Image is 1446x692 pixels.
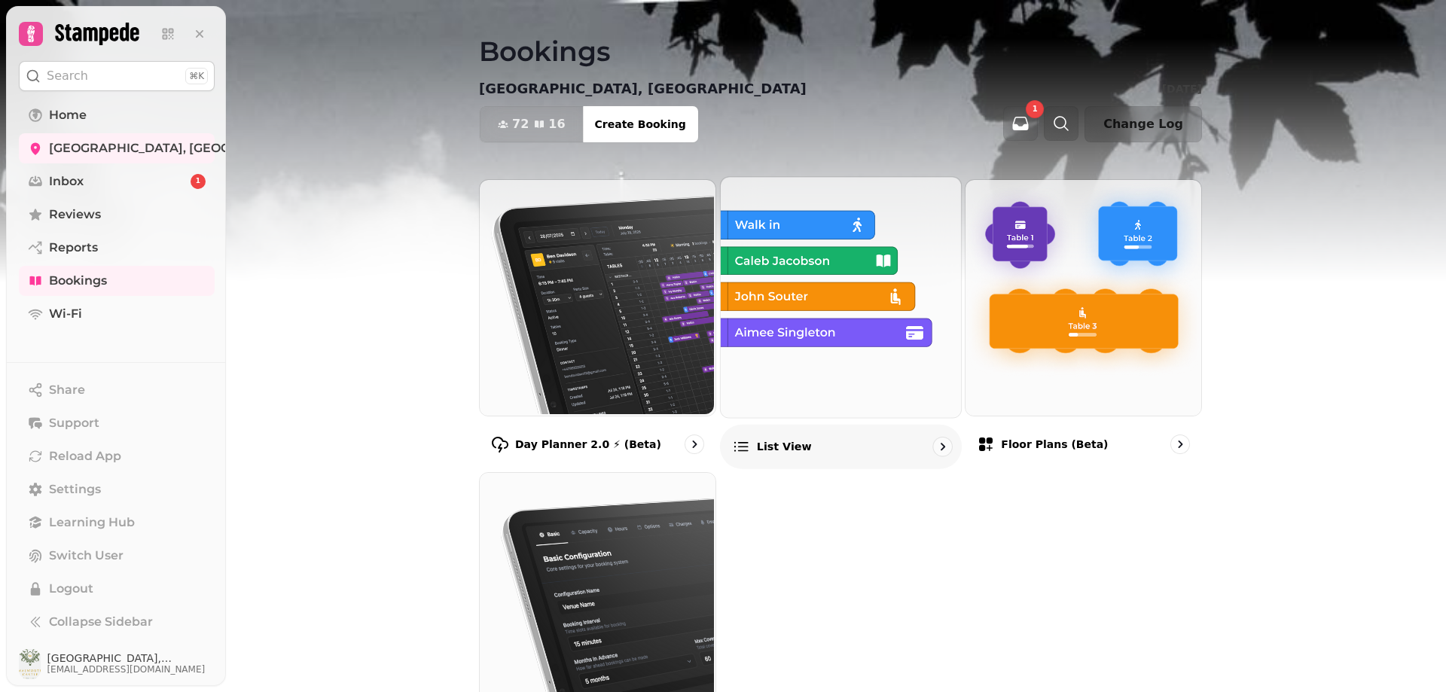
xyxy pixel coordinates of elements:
p: Day Planner 2.0 ⚡ (Beta) [515,437,661,452]
button: Logout [19,574,215,604]
a: Inbox1 [19,166,215,197]
a: [GEOGRAPHIC_DATA], [GEOGRAPHIC_DATA] [19,133,215,163]
p: [DATE] [1162,81,1202,96]
button: 7216 [480,106,584,142]
button: Share [19,375,215,405]
span: 1 [196,176,200,187]
span: Reload App [49,447,121,465]
span: Support [49,414,99,432]
span: [EMAIL_ADDRESS][DOMAIN_NAME] [47,663,215,675]
a: Home [19,100,215,130]
span: Logout [49,580,93,598]
button: Change Log [1084,106,1202,142]
button: User avatar[GEOGRAPHIC_DATA], [GEOGRAPHIC_DATA][EMAIL_ADDRESS][DOMAIN_NAME] [19,649,215,679]
button: Create Booking [583,106,698,142]
span: Change Log [1103,118,1183,130]
span: Create Booking [595,119,686,130]
p: List view [756,439,811,454]
span: Settings [49,480,101,498]
span: Switch User [49,547,124,565]
img: Day Planner 2.0 ⚡ (Beta) [478,178,714,414]
svg: go to [935,439,950,454]
button: Switch User [19,541,215,571]
span: Share [49,381,85,399]
span: [GEOGRAPHIC_DATA], [GEOGRAPHIC_DATA] [47,653,215,663]
a: Learning Hub [19,508,215,538]
a: Bookings [19,266,215,296]
button: Search⌘K [19,61,215,91]
span: Reviews [49,206,101,224]
p: Floor Plans (beta) [1001,437,1108,452]
p: Search [47,67,88,85]
span: [GEOGRAPHIC_DATA], [GEOGRAPHIC_DATA] [49,139,323,157]
button: Support [19,408,215,438]
img: User avatar [19,649,41,679]
p: [GEOGRAPHIC_DATA], [GEOGRAPHIC_DATA] [479,78,807,99]
a: Day Planner 2.0 ⚡ (Beta)Day Planner 2.0 ⚡ (Beta) [479,179,716,466]
a: Reports [19,233,215,263]
a: Wi-Fi [19,299,215,329]
span: Reports [49,239,98,257]
span: 72 [512,118,529,130]
span: Wi-Fi [49,305,82,323]
div: ⌘K [185,68,208,84]
svg: go to [1173,437,1188,452]
span: Inbox [49,172,84,191]
a: Settings [19,474,215,505]
a: Floor Plans (beta)Floor Plans (beta) [965,179,1202,466]
span: Learning Hub [49,514,135,532]
button: Collapse Sidebar [19,607,215,637]
a: Reviews [19,200,215,230]
span: 16 [548,118,565,130]
button: Reload App [19,441,215,471]
span: Collapse Sidebar [49,613,153,631]
span: Bookings [49,272,107,290]
img: List view [718,175,959,416]
svg: go to [687,437,702,452]
a: List viewList view [720,176,962,468]
img: Floor Plans (beta) [964,178,1200,414]
span: Home [49,106,87,124]
span: 1 [1033,105,1038,113]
